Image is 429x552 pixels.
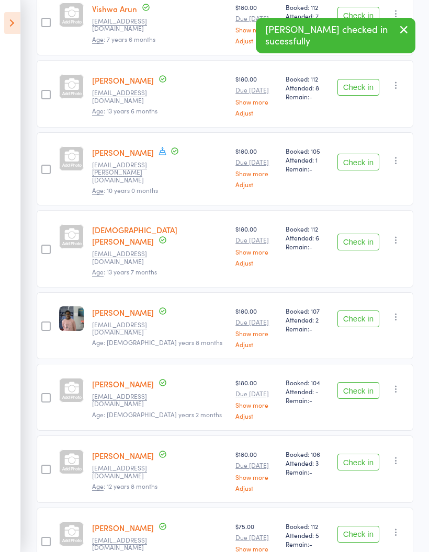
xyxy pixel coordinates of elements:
span: Remain: [286,164,329,173]
span: Booked: 104 [286,378,329,387]
span: Booked: 105 [286,146,329,155]
small: Sanakila@gmail.com [92,250,160,265]
a: Show more [235,330,277,337]
small: Due [DATE] [235,236,277,244]
div: $180.00 [235,306,277,348]
a: Adjust [235,485,277,491]
span: Booked: 112 [286,224,329,233]
span: - [309,467,312,476]
span: Remain: [286,467,329,476]
small: koya.ajai@gmail.com [92,161,160,183]
button: Check in [337,234,379,250]
a: Adjust [235,37,277,44]
span: Remain: [286,539,329,548]
a: [PERSON_NAME] [92,307,154,318]
span: : 7 years 6 months [92,34,155,44]
span: Attended: - [286,387,329,396]
a: Show more [235,170,277,177]
small: Anilmehak9@yahoo.com [92,464,160,479]
span: Attended: 2 [286,315,329,324]
a: Vishwa Arun [92,3,137,14]
small: sasituty@gmail.com [92,321,160,336]
span: : 13 years 6 months [92,106,157,116]
small: sujeshke2003@gmail.com [92,536,160,551]
span: - [309,242,312,251]
div: $180.00 [235,74,277,116]
div: $180.00 [235,224,277,266]
small: Due [DATE] [235,15,277,22]
a: Show more [235,474,277,480]
a: Adjust [235,341,277,348]
span: Attended: 8 [286,83,329,92]
a: Show more [235,98,277,105]
a: Adjust [235,109,277,116]
span: Attended: 3 [286,458,329,467]
small: Due [DATE] [235,390,277,397]
span: Booked: 107 [286,306,329,315]
small: renuka17@gmail.com [92,393,160,408]
div: $180.00 [235,3,277,44]
small: Due [DATE] [235,158,277,166]
span: Age: [DEMOGRAPHIC_DATA] years 8 months [92,338,222,347]
a: [DEMOGRAPHIC_DATA][PERSON_NAME] [92,224,177,247]
a: [PERSON_NAME] [92,450,154,461]
button: Check in [337,526,379,543]
small: Due [DATE] [235,462,277,469]
span: - [309,396,312,405]
span: Attended: 5 [286,531,329,539]
a: Adjust [235,412,277,419]
small: srivarun@gmail.com [92,17,160,32]
a: [PERSON_NAME] [92,522,154,533]
div: [PERSON_NAME] checked in sucessfully [256,18,415,53]
span: - [309,539,312,548]
span: Booked: 112 [286,3,329,11]
button: Check in [337,154,379,170]
span: Booked: 112 [286,522,329,531]
span: Booked: 112 [286,74,329,83]
span: - [309,92,312,101]
a: Show more [235,545,277,552]
span: Remain: [286,242,329,251]
a: Show more [235,26,277,33]
span: Remain: [286,396,329,405]
span: Attended: 7 [286,11,329,20]
div: $180.00 [235,146,277,188]
img: image1750371536.png [59,306,84,331]
span: : 10 years 0 months [92,186,158,195]
button: Check in [337,310,379,327]
a: Show more [235,248,277,255]
small: Joyveen@gmail.com [92,89,160,104]
span: Remain: [286,324,329,333]
span: Booked: 106 [286,450,329,458]
span: - [309,324,312,333]
div: $180.00 [235,378,277,419]
button: Check in [337,7,379,24]
a: Show more [235,401,277,408]
a: Adjust [235,181,277,188]
span: Attended: 6 [286,233,329,242]
button: Check in [337,79,379,96]
span: Remain: [286,92,329,101]
span: - [309,164,312,173]
button: Check in [337,454,379,470]
small: Due [DATE] [235,86,277,94]
span: Age: [DEMOGRAPHIC_DATA] years 2 months [92,410,222,419]
button: Check in [337,382,379,399]
span: Attended: 1 [286,155,329,164]
a: [PERSON_NAME] [92,75,154,86]
div: $180.00 [235,450,277,491]
a: [PERSON_NAME] [92,378,154,389]
span: : 12 years 8 months [92,481,157,491]
span: : 13 years 7 months [92,267,157,277]
a: [PERSON_NAME] [92,147,154,158]
small: Due [DATE] [235,318,277,326]
small: Due [DATE] [235,534,277,541]
a: Adjust [235,259,277,266]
